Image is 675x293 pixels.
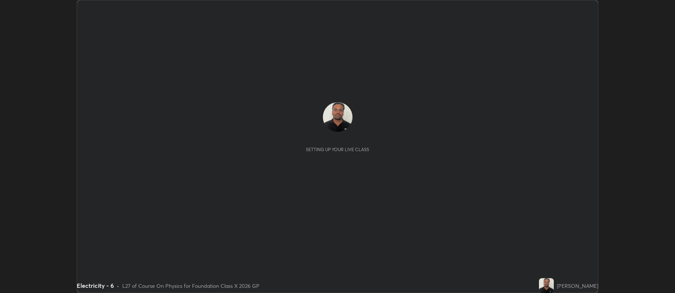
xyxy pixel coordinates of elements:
[117,282,119,290] div: •
[122,282,259,290] div: L27 of Course On Physics for Foundation Class X 2026 GP
[306,147,369,152] div: Setting up your live class
[557,282,598,290] div: [PERSON_NAME]
[323,102,353,132] img: c449bc7577714875aafd9c306618b106.jpg
[539,278,554,293] img: c449bc7577714875aafd9c306618b106.jpg
[77,281,114,290] div: Electricity - 6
